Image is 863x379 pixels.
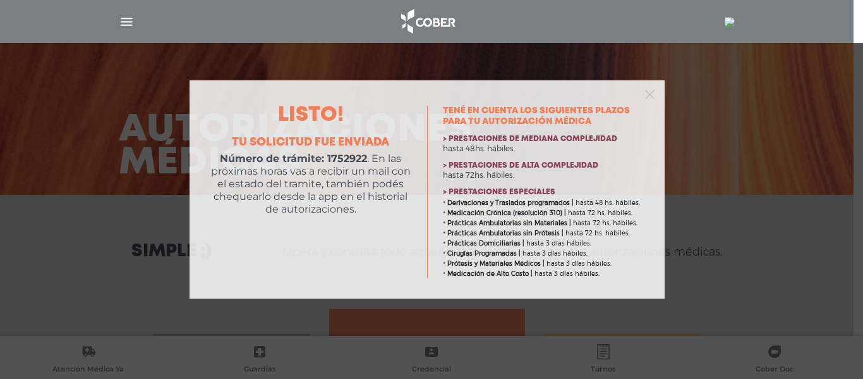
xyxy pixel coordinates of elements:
span: hasta 72 hs. hábiles. [573,219,637,227]
h4: > Prestaciones de alta complejidad [443,161,644,170]
b: Medicación Crónica (resolución 310) | [447,209,566,217]
span: hasta 72 hs. hábiles. [565,229,630,237]
h4: > Prestaciones especiales [443,188,644,197]
span: hasta 48 hs. hábiles. [576,199,640,207]
b: Prótesis y Materiales Médicos | [447,259,545,268]
b: Número de trámite: 1752922 [220,152,367,165]
span: hasta 3 días hábiles. [526,239,591,247]
p: hasta 72hs. hábiles. [443,170,644,180]
h4: Tu solicitud fue enviada [210,136,412,150]
h2: Listo! [210,106,412,126]
b: Derivaciones y Traslados programados | [447,199,574,207]
h4: > Prestaciones de mediana complejidad [443,135,644,144]
b: Medicación de Alto Costo | [447,270,533,278]
p: hasta 48hs. hábiles. [443,144,644,154]
b: Prácticas Ambulatorias sin Materiales | [447,219,571,227]
h3: Tené en cuenta los siguientes plazos para tu autorización médica [443,106,644,127]
span: hasta 3 días hábiles. [534,270,600,278]
p: . En las próximas horas vas a recibir un mail con el estado del tramite, también podés chequearlo... [210,152,412,216]
b: Prácticas Domiciliarias | [447,239,524,247]
b: Prácticas Ambulatorias sin Prótesis | [447,229,564,237]
span: hasta 3 días hábiles. [522,249,588,258]
b: Cirugías Programadas | [447,249,521,258]
span: hasta 3 días hábiles. [546,259,612,268]
span: hasta 72 hs. hábiles. [568,209,632,217]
